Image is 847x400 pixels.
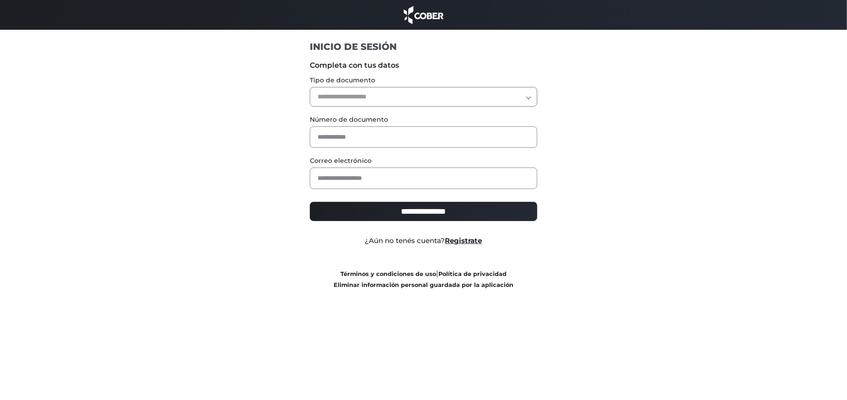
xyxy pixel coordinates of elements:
label: Tipo de documento [310,76,537,85]
a: Registrate [445,236,482,245]
label: Completa con tus datos [310,60,537,71]
div: | [303,268,544,290]
img: cober_marca.png [401,5,446,25]
a: Eliminar información personal guardada por la aplicación [334,281,513,288]
label: Correo electrónico [310,156,537,166]
h1: INICIO DE SESIÓN [310,41,537,53]
a: Política de privacidad [438,270,507,277]
a: Términos y condiciones de uso [340,270,436,277]
label: Número de documento [310,115,537,124]
div: ¿Aún no tenés cuenta? [303,236,544,246]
